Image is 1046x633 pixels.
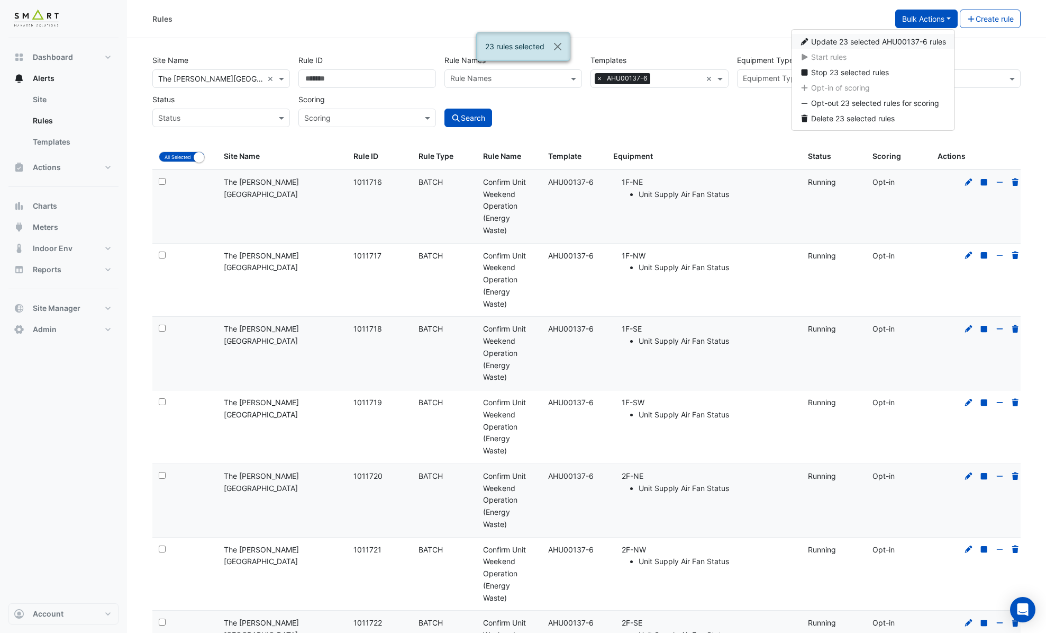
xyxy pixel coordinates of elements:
a: Site [24,89,119,110]
app-icon: Dashboard [14,52,24,63]
div: Running [808,250,860,262]
app-icon: Indoor Env [14,243,24,254]
div: The [PERSON_NAME][GEOGRAPHIC_DATA] [224,397,341,421]
li: Unit Supply Air Fan Status [639,189,795,201]
li: 2F-NE [622,470,795,495]
span: Site Manager [33,303,80,314]
div: Rule Type [419,150,471,163]
a: Templates [24,131,119,153]
div: Site Name [224,150,341,163]
span: Stop 23 selected rules [811,68,889,77]
span: Delete 23 selected rules [811,114,895,123]
button: Delete 23 selected rules [792,111,955,126]
button: Alerts [8,68,119,89]
button: Reports [8,259,119,280]
button: Actions [8,157,119,178]
span: Dashboard [33,52,73,63]
div: 1011718 [353,323,406,335]
a: Stop Rule [979,251,989,260]
div: BATCH [419,544,471,556]
app-icon: Site Manager [14,303,24,314]
span: Clear [706,73,715,84]
div: BATCH [419,323,471,335]
a: Stop Rule [979,324,989,333]
a: Stop Rule [979,177,989,186]
div: The [PERSON_NAME][GEOGRAPHIC_DATA] [224,470,341,495]
div: BATCH [419,397,471,409]
div: Status [808,150,860,163]
button: Create rule [960,10,1021,28]
span: × [595,73,604,84]
a: Edit Rule [964,471,974,480]
div: 1011720 [353,470,406,483]
div: Opt-in [872,176,925,189]
button: Site Manager [8,298,119,319]
app-icon: Charts [14,201,24,211]
button: Indoor Env [8,238,119,259]
li: Unit Supply Air Fan Status [639,483,795,495]
div: 1011722 [353,617,406,629]
div: Opt-in [872,617,925,629]
button: Stop 23 selected rules [792,65,955,80]
a: Opt-out [995,251,1005,260]
div: Running [808,397,860,409]
div: The [PERSON_NAME][GEOGRAPHIC_DATA] [224,250,341,274]
li: 2F-NW [622,544,795,568]
a: Opt-out [995,324,1005,333]
li: Unit Supply Air Fan Status [639,409,795,421]
div: Bulk Actions [791,29,956,131]
span: Opt-out 23 selected rules for scoring [811,99,939,108]
div: Opt-in [872,323,925,335]
span: Account [33,609,63,619]
span: Admin [33,324,57,335]
app-icon: Alerts [14,73,24,84]
div: 1011721 [353,544,406,556]
li: Unit Supply Air Fan Status [639,556,795,568]
a: Stop Rule [979,398,989,407]
div: Equipment Types [741,73,803,86]
li: 1F-NW [622,250,795,274]
div: AHU00137-6 [548,397,601,409]
a: Opt-out [995,471,1005,480]
span: Charts [33,201,57,211]
div: BATCH [419,617,471,629]
div: Running [808,323,860,335]
div: Actions [938,150,1022,163]
div: Opt-in [872,250,925,262]
a: Delete Rule [1011,471,1020,480]
div: BATCH [419,176,471,189]
div: Opt-in [872,544,925,556]
div: AHU00137-6 [548,176,601,189]
li: 1F-SW [622,397,795,421]
div: Confirm Unit Weekend Operation (Energy Waste) [483,470,535,531]
div: Template [548,150,601,163]
a: Delete Rule [1011,251,1020,260]
a: Rules [24,110,119,131]
span: Reports [33,264,61,275]
div: AHU00137-6 [548,544,601,556]
li: Unit Supply Air Fan Status [639,262,795,274]
a: Delete Rule [1011,324,1020,333]
app-icon: Meters [14,222,24,233]
app-icon: Actions [14,162,24,173]
span: Update 23 selected AHU00137-6 rules [811,37,946,46]
div: Rule Name [483,150,535,163]
div: Equipment [613,150,795,163]
div: BATCH [419,250,471,262]
li: 1F-SE [622,323,795,347]
li: 1F-NE [622,176,795,201]
label: Scoring [298,90,325,109]
button: Close [545,32,570,61]
a: Delete Rule [1011,398,1020,407]
a: Edit Rule [964,324,974,333]
div: Rules [152,13,172,24]
div: AHU00137-6 [548,323,601,335]
label: Rule Names [444,51,486,69]
div: Opt-in [872,397,925,409]
ngb-alert: 23 rules selected [476,32,570,61]
a: Edit Rule [964,545,974,554]
div: Scoring [872,150,925,163]
app-icon: Reports [14,264,24,275]
div: Open Intercom Messenger [1010,597,1035,622]
span: Actions [33,162,61,173]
